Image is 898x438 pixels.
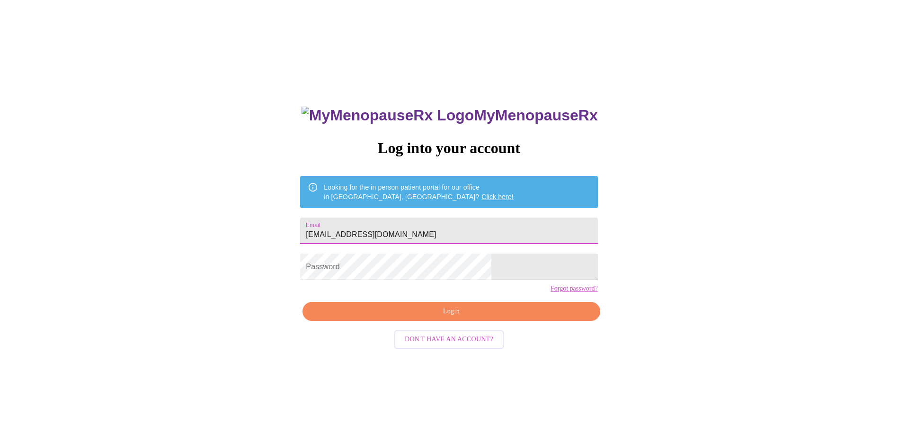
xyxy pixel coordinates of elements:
a: Don't have an account? [392,335,506,343]
span: Don't have an account? [405,334,493,346]
button: Login [302,302,600,321]
button: Don't have an account? [394,330,504,349]
a: Forgot password? [551,285,598,292]
a: Click here! [481,193,514,201]
h3: MyMenopauseRx [302,107,598,124]
div: Looking for the in person patient portal for our office in [GEOGRAPHIC_DATA], [GEOGRAPHIC_DATA]? [324,179,514,205]
img: MyMenopauseRx Logo [302,107,474,124]
span: Login [313,306,589,318]
h3: Log into your account [300,139,597,157]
